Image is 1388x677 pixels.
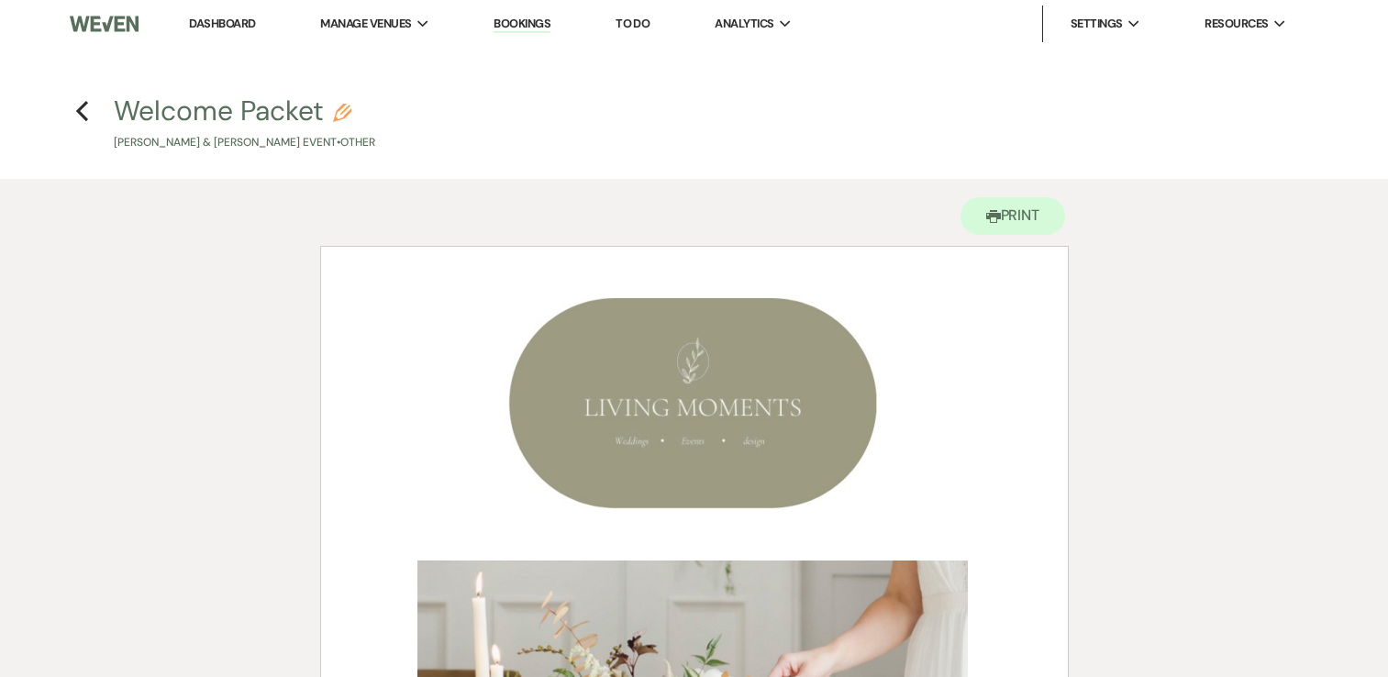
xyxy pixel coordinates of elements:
[1205,15,1268,33] span: Resources
[494,16,550,33] a: Bookings
[960,197,1066,235] button: Print
[189,16,255,31] a: Dashboard
[320,15,411,33] span: Manage Venues
[114,97,375,151] button: Welcome Packet[PERSON_NAME] & [PERSON_NAME] Event•Other
[504,293,882,514] img: Screen Shot 2023-12-12 at 4.17.29 PM.png
[70,5,139,43] img: Weven Logo
[616,16,650,31] a: To Do
[715,15,773,33] span: Analytics
[1071,15,1123,33] span: Settings
[114,134,375,151] p: [PERSON_NAME] & [PERSON_NAME] Event • Other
